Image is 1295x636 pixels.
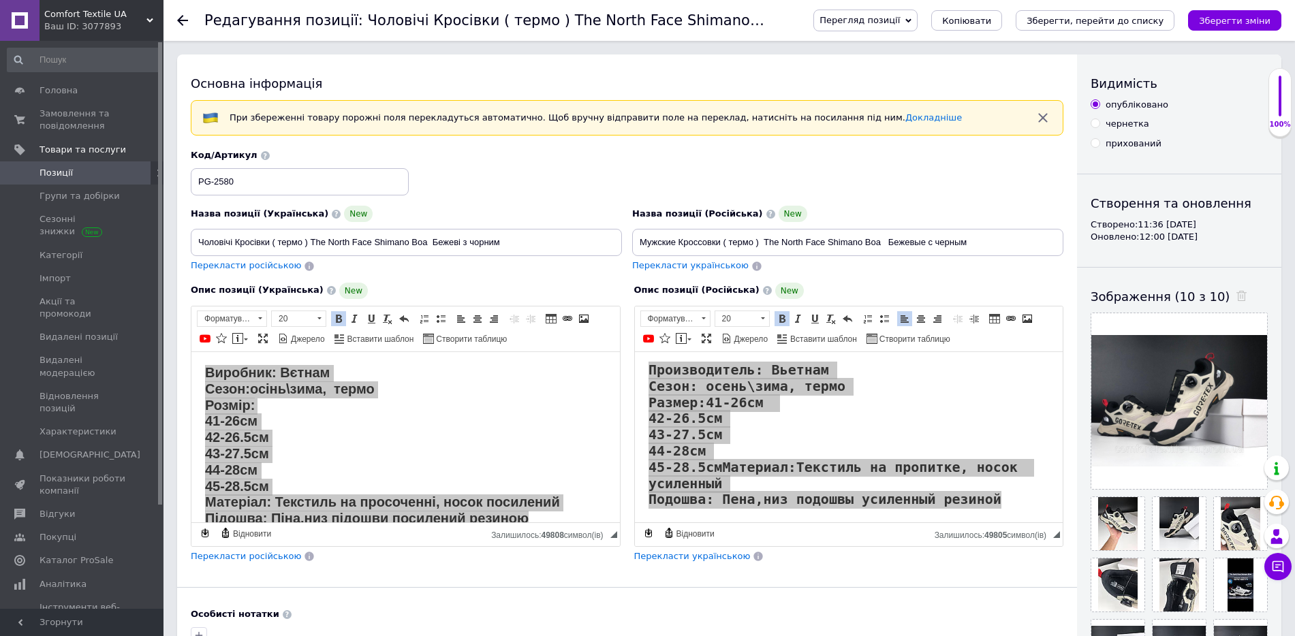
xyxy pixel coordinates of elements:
[897,311,912,326] a: По лівому краю
[877,334,950,345] span: Створити таблицю
[198,311,253,326] span: Форматування
[486,311,501,326] a: По правому краю
[345,334,414,345] span: Вставити шаблон
[864,331,952,346] a: Створити таблицю
[950,311,965,326] a: Зменшити відступ
[1264,553,1292,580] button: Чат з покупцем
[191,260,301,270] span: Перекласти російською
[40,331,118,343] span: Видалені позиції
[40,108,126,132] span: Замовлення та повідомлення
[59,29,183,44] span: осінь\зима, термо
[177,15,188,26] div: Повернутися назад
[641,311,697,326] span: Форматування
[230,331,250,346] a: Вставити повідомлення
[417,311,432,326] a: Вставити/видалити нумерований список
[191,150,258,160] span: Код/Артикул
[14,142,91,157] span: Матеріал: Т
[1106,118,1149,130] div: чернетка
[191,75,1063,92] div: Основна інформація
[634,285,760,295] span: Опис позиції (Російська)
[674,528,715,540] span: Відновити
[198,526,213,541] a: Зробити резервну копію зараз
[40,531,76,543] span: Покупці
[40,249,82,261] span: Категорії
[14,159,89,174] span: Підошва: П
[218,526,273,541] a: Відновити
[14,14,415,176] body: Редактор, 17F87074-77BB-4D71-B866-8B2B0B38102E
[204,12,911,29] h1: Редагування позиції: Чоловічі Кросівки ( термо ) The North Face Shimano Boa Бежеві з чорним
[202,110,219,126] img: :flag-ua:
[191,609,279,619] b: Особисті нотатки
[1016,10,1174,31] button: Зберегти, перейти до списку
[641,526,656,541] a: Зробити резервну копію зараз
[40,449,140,461] span: [DEMOGRAPHIC_DATA]
[113,159,337,174] span: низ підошви посилений резиною
[491,527,610,540] div: Кiлькiсть символiв
[1053,531,1060,538] span: Потягніть для зміни розмірів
[255,331,270,346] a: Максимізувати
[40,167,73,179] span: Позиції
[1091,231,1268,243] div: Оновлено: 12:00 [DATE]
[1091,75,1268,92] div: Видимість
[791,311,806,326] a: Курсив (Ctrl+I)
[231,528,271,540] span: Відновити
[421,331,509,346] a: Створити таблицю
[523,311,538,326] a: Збільшити відступ
[942,16,991,26] span: Копіювати
[807,311,822,326] a: Підкреслений (Ctrl+U)
[931,10,1002,31] button: Копіювати
[840,311,855,326] a: Повернути (Ctrl+Z)
[44,8,146,20] span: Comfort Textile UA
[14,13,138,44] span: Виробник: Вєтнам Сезон:
[470,311,485,326] a: По центру
[272,311,313,326] span: 20
[657,331,672,346] a: Вставити іконку
[433,311,448,326] a: Вставити/видалити маркований список
[396,311,411,326] a: Повернути (Ctrl+Z)
[544,311,559,326] a: Таблиця
[1091,288,1268,305] div: Зображення (10 з 10)
[14,61,78,141] span: 41-26см 42-26.5см 43-27.5см 44-28см 45-28.5см
[454,311,469,326] a: По лівому краю
[877,311,892,326] a: Вставити/видалити маркований список
[40,144,126,156] span: Товари та послуги
[632,208,763,219] span: Назва позиції (Російська)
[230,112,962,123] span: При збереженні товару порожні поля перекладуться автоматично. Щоб вручну відправити поле на перек...
[1091,219,1268,231] div: Створено: 11:36 [DATE]
[40,190,120,202] span: Групи та добірки
[935,527,1053,540] div: Кiлькiсть символiв
[380,311,395,326] a: Видалити форматування
[1106,138,1161,150] div: прихований
[719,331,770,346] a: Джерело
[930,311,945,326] a: По правому краю
[984,530,1007,540] span: 49805
[191,208,328,219] span: Назва позиції (Українська)
[1027,16,1164,26] i: Зберегти, перейти до списку
[507,311,522,326] a: Зменшити відступ
[824,311,839,326] a: Видалити форматування
[339,283,368,299] span: New
[245,142,369,157] span: , носок посилений
[434,334,507,345] span: Створити таблицю
[91,142,245,157] span: екстиль на просоченні
[775,283,804,299] span: New
[40,354,126,379] span: Видалені модерацією
[905,112,962,123] a: Докладніше
[7,48,161,72] input: Пошук
[191,229,622,256] input: Наприклад, H&M жіноча сукня зелена 38 розмір вечірня максі з блискітками
[632,229,1063,256] input: Наприклад, H&M жіноча сукня зелена 38 розмір вечірня максі з блискітками
[699,331,714,346] a: Максимізувати
[191,352,620,522] iframe: Редактор, 17F87074-77BB-4D71-B866-8B2B0B38102E
[914,311,929,326] a: По центру
[634,551,751,561] span: Перекласти українською
[715,311,770,327] a: 20
[40,84,78,97] span: Головна
[191,285,324,295] span: Опис позиції (Українська)
[40,554,113,567] span: Каталог ProSale
[788,334,857,345] span: Вставити шаблон
[331,311,346,326] a: Жирний (Ctrl+B)
[40,390,126,415] span: Відновлення позицій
